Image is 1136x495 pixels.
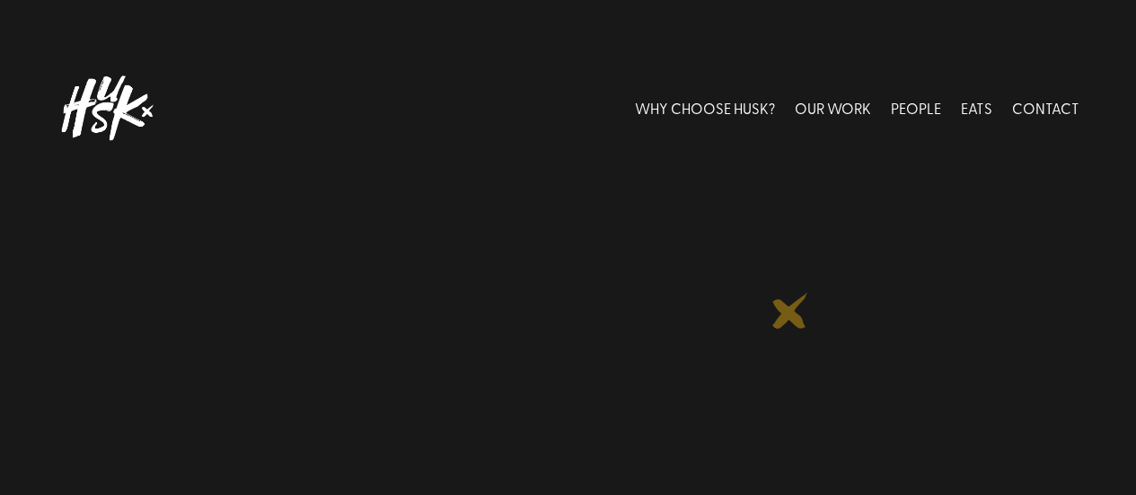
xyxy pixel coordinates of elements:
a: PEOPLE [891,68,941,148]
a: CONTACT [1012,68,1079,148]
a: EATS [961,68,992,148]
a: WHY CHOOSE HUSK? [635,68,775,148]
a: OUR WORK [795,68,871,148]
img: Husk logo [57,68,155,148]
